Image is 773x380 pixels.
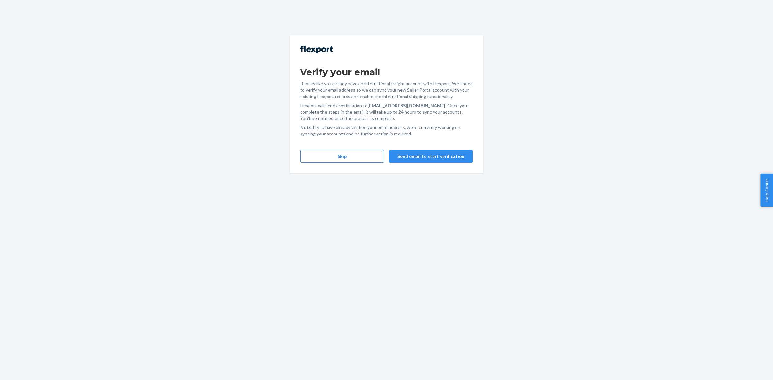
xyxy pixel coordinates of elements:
button: Help Center [760,174,773,207]
p: If you have already verified your email address, we're currently working on syncing your accounts... [300,124,473,137]
p: Flexport will send a verification to . Once you complete the steps in the email, it will take up ... [300,102,473,122]
button: Send email to start verification [389,150,473,163]
p: It looks like you already have an international freight account with Flexport. We'll need to veri... [300,80,473,100]
strong: Note: [300,125,313,130]
h1: Verify your email [300,66,473,78]
img: Flexport logo [300,46,333,53]
strong: [EMAIL_ADDRESS][DOMAIN_NAME] [367,103,445,108]
button: Skip [300,150,384,163]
